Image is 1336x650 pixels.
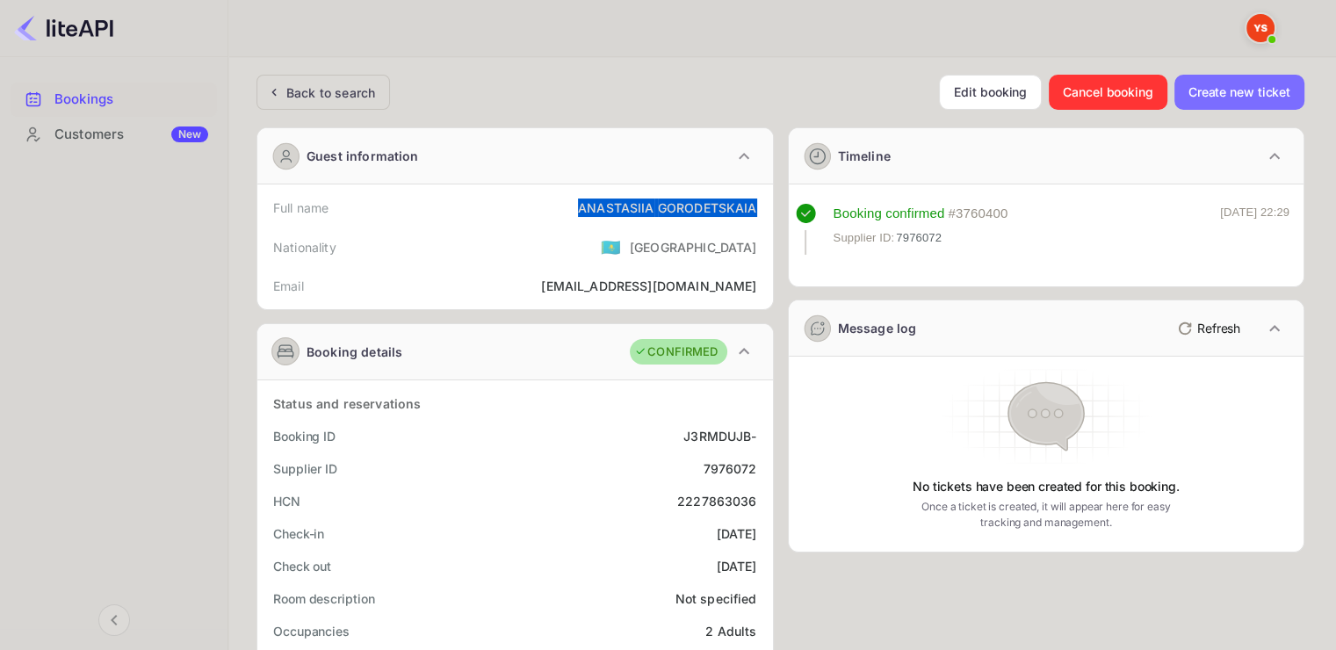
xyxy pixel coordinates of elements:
[703,459,756,478] div: 7976072
[11,83,217,115] a: Bookings
[838,319,917,337] div: Message log
[11,83,217,117] div: Bookings
[273,238,336,256] div: Nationality
[98,604,130,636] button: Collapse navigation
[273,459,337,478] div: Supplier ID
[1220,204,1289,255] div: [DATE] 22:29
[675,589,757,608] div: Not specified
[1246,14,1275,42] img: Yandex Support
[54,125,208,145] div: Customers
[273,557,331,575] div: Check out
[677,492,757,510] div: 2227863036
[1167,314,1247,343] button: Refresh
[11,118,217,152] div: CustomersNew
[705,622,756,640] div: 2 Adults
[908,499,1184,531] p: Once a ticket is created, it will appear here for easy tracking and management.
[896,229,942,247] span: 7976072
[634,343,718,361] div: CONFIRMED
[939,75,1042,110] button: Edit booking
[273,199,329,217] div: Full name
[913,478,1180,495] p: No tickets have been created for this booking.
[286,83,375,102] div: Back to search
[601,231,621,263] span: United States
[273,524,324,543] div: Check-in
[11,118,217,150] a: CustomersNew
[273,492,300,510] div: HCN
[273,589,374,608] div: Room description
[838,147,891,165] div: Timeline
[1197,319,1240,337] p: Refresh
[307,147,419,165] div: Guest information
[717,557,757,575] div: [DATE]
[171,126,208,142] div: New
[578,199,756,217] div: ANASTASIIA GORODETSKAIA
[541,277,756,295] div: [EMAIL_ADDRESS][DOMAIN_NAME]
[834,204,945,224] div: Booking confirmed
[273,394,421,413] div: Status and reservations
[630,238,757,256] div: [GEOGRAPHIC_DATA]
[717,524,757,543] div: [DATE]
[834,229,895,247] span: Supplier ID:
[273,427,336,445] div: Booking ID
[54,90,208,110] div: Bookings
[14,14,113,42] img: LiteAPI logo
[1049,75,1167,110] button: Cancel booking
[273,622,350,640] div: Occupancies
[1174,75,1304,110] button: Create new ticket
[307,343,402,361] div: Booking details
[273,277,304,295] div: Email
[683,427,756,445] div: J3RMDUJB-
[948,204,1007,224] div: # 3760400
